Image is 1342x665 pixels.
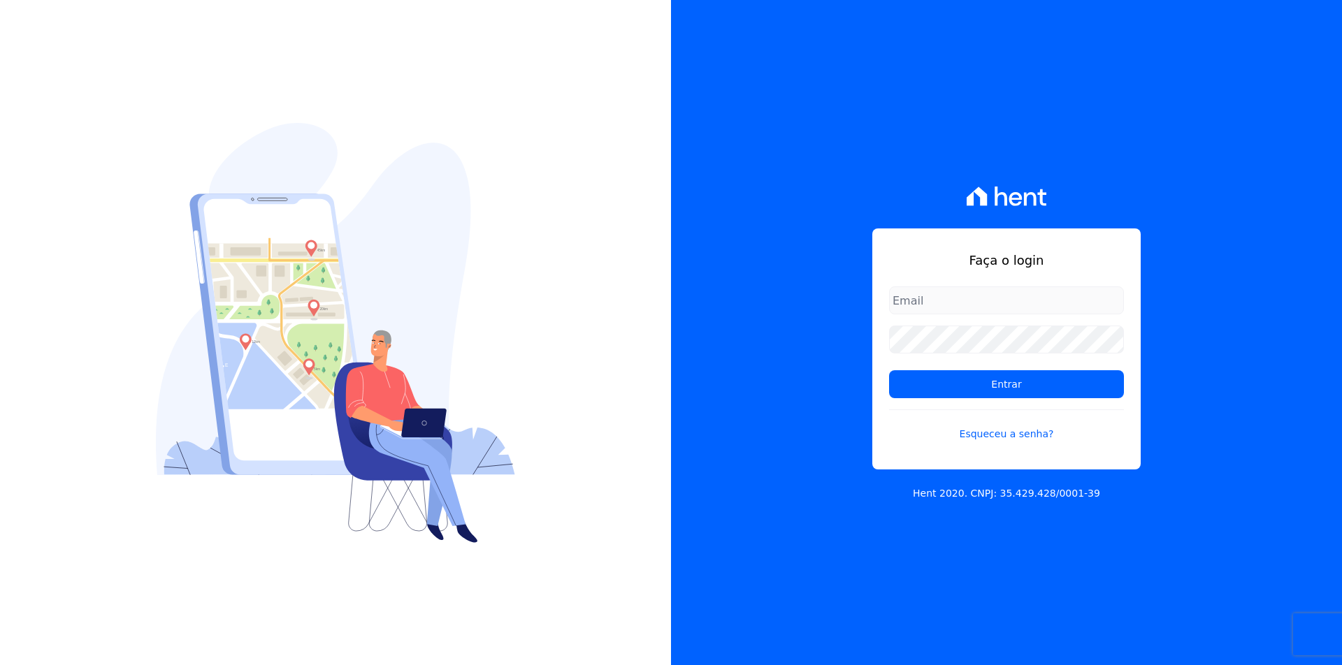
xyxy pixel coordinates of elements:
input: Entrar [889,370,1124,398]
p: Hent 2020. CNPJ: 35.429.428/0001-39 [913,486,1100,501]
img: Login [156,123,515,543]
h1: Faça o login [889,251,1124,270]
a: Esqueceu a senha? [889,409,1124,441]
input: Email [889,286,1124,314]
